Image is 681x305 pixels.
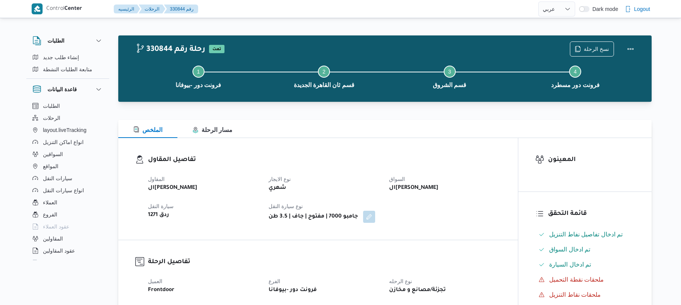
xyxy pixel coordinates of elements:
span: تم ادخال السيارة [549,260,591,269]
span: تم ادخال السواق [549,245,590,254]
button: تم ادخال السيارة [536,259,635,271]
h3: المعينون [548,155,635,165]
button: انواع اماكن التنزيل [29,136,106,148]
button: الرحلات [139,5,165,14]
button: متابعة الطلبات النشطة [29,63,106,75]
button: سيارات النقل [29,172,106,184]
span: متابعة الطلبات النشطة [43,65,92,74]
button: العملاء [29,196,106,208]
span: فرونت دور -بيوفانا [176,81,221,90]
h3: الطلبات [47,36,64,45]
b: تجزئة/مصانع و مخازن [389,286,446,295]
span: تمت [209,45,224,53]
h2: 330844 رحلة رقم [136,45,205,55]
button: الفروع [29,208,106,221]
button: الرحلات [29,112,106,124]
span: العميل [148,278,162,284]
span: الرحلات [43,113,60,123]
span: السواقين [43,150,63,159]
button: تم ادخال تفاصيل نفاط التنزيل [536,228,635,241]
span: ملحقات نقطة التحميل [549,275,604,284]
button: المقاولين [29,233,106,245]
span: Logout [634,5,650,14]
iframe: chat widget [8,275,32,297]
button: فرونت دور مسطرد [513,57,638,96]
button: الطلبات [29,100,106,112]
span: layout.liveTracking [43,126,86,135]
span: المقاولين [43,234,63,243]
span: العملاء [43,198,57,207]
span: قسم الشروق [433,81,466,90]
div: قاعدة البيانات [26,100,109,263]
span: نوع الرحله [389,278,412,284]
span: 2 [322,69,325,75]
span: 3 [448,69,451,75]
b: تمت [212,47,221,52]
span: سيارة النقل [148,203,174,209]
span: إنشاء طلب جديد [43,53,79,62]
button: الطلبات [32,36,103,45]
span: فرونت دور مسطرد [551,81,600,90]
span: Dark mode [589,6,618,12]
button: Logout [622,2,653,17]
span: تم ادخال السواق [549,246,590,253]
span: الفرع [269,278,280,284]
span: نسخ الرحلة [584,44,609,54]
span: 4 [574,69,577,75]
span: نوع الايجار [269,176,291,182]
button: ملحقات نقطة التحميل [536,274,635,286]
button: إنشاء طلب جديد [29,51,106,63]
h3: تفاصيل المقاول [148,155,501,165]
b: ال[PERSON_NAME] [389,184,438,193]
span: الطلبات [43,101,60,110]
div: الطلبات [26,51,109,78]
span: مسار الرحلة [192,127,232,133]
button: قسم ثان القاهرة الجديدة [261,57,387,96]
span: اجهزة التليفون [43,258,74,267]
span: انواع اماكن التنزيل [43,138,84,147]
span: انواع سيارات النقل [43,186,84,195]
h3: قائمة التحقق [548,209,635,219]
b: ال[PERSON_NAME] [148,184,197,193]
b: شهري [269,184,286,193]
span: المقاول [148,176,165,182]
button: نسخ الرحلة [570,41,614,57]
span: سيارات النقل [43,174,72,183]
button: قاعدة البيانات [32,85,103,94]
span: ملحقات نقطة التحميل [549,276,604,283]
button: السواقين [29,148,106,160]
span: نوع سيارة النقل [269,203,303,209]
span: السواق [389,176,405,182]
span: 1 [197,69,200,75]
b: ردق 1271 [148,211,169,220]
button: قسم الشروق [387,57,513,96]
span: الملخص [133,127,162,133]
span: الفروع [43,210,57,219]
button: عقود المقاولين [29,245,106,257]
img: X8yXhbKr1z7QwAAAABJRU5ErkJggg== [32,3,43,14]
button: المواقع [29,160,106,172]
b: Frontdoor [148,286,174,295]
button: تم ادخال السواق [536,244,635,256]
button: عقود العملاء [29,221,106,233]
h3: قاعدة البيانات [47,85,77,94]
button: ملحقات نقاط التنزيل [536,289,635,301]
span: تم ادخال تفاصيل نفاط التنزيل [549,230,623,239]
span: تم ادخال السيارة [549,261,591,268]
span: تم ادخال تفاصيل نفاط التنزيل [549,231,623,238]
span: عقود العملاء [43,222,69,231]
button: Actions [623,41,638,57]
button: layout.liveTracking [29,124,106,136]
span: قسم ثان القاهرة الجديدة [294,81,354,90]
h3: تفاصيل الرحلة [148,257,501,267]
span: المواقع [43,162,58,171]
span: ملحقات نقاط التنزيل [549,291,601,298]
button: فرونت دور -بيوفانا [136,57,261,96]
button: 330844 رقم [164,5,198,14]
b: فرونت دور -بيوفانا [269,286,317,295]
span: عقود المقاولين [43,246,75,255]
button: الرئيسيه [114,5,140,14]
span: ملحقات نقاط التنزيل [549,290,601,299]
button: اجهزة التليفون [29,257,106,269]
b: Center [64,6,82,12]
